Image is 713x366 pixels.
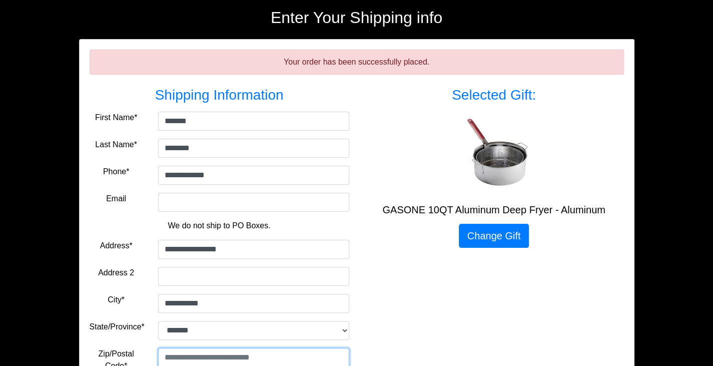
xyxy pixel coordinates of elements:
[79,8,634,27] h2: Enter Your Shipping info
[106,193,126,205] label: Email
[364,204,624,216] h5: GASONE 10QT Aluminum Deep Fryer - Aluminum
[100,240,133,252] label: Address*
[95,139,137,151] label: Last Name*
[90,50,624,75] div: Your order has been successfully placed.
[98,267,134,279] label: Address 2
[95,112,137,124] label: First Name*
[90,87,349,104] h3: Shipping Information
[97,220,342,232] p: We do not ship to PO Boxes.
[454,116,534,196] img: GASONE 10QT Aluminum Deep Fryer - Aluminum
[364,87,624,104] h3: Selected Gift:
[103,166,130,178] label: Phone*
[90,321,145,333] label: State/Province*
[108,294,125,306] label: City*
[459,224,529,248] a: Change Gift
